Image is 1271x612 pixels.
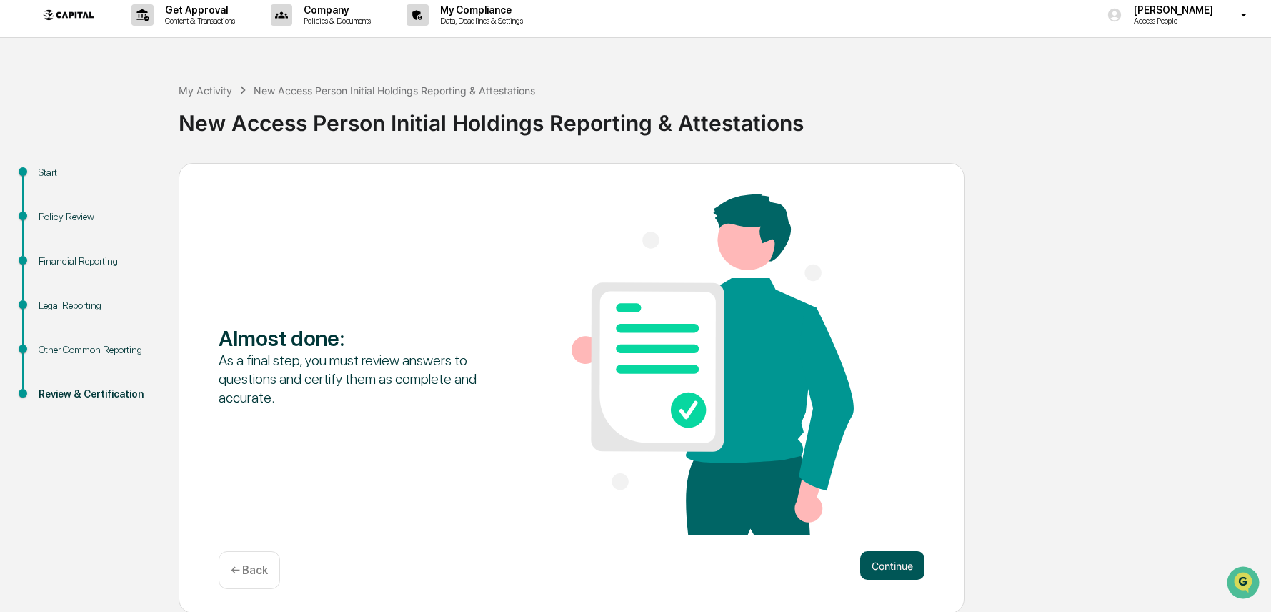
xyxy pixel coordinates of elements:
[429,4,530,16] p: My Compliance
[39,298,156,313] div: Legal Reporting
[243,114,260,131] button: Start new chat
[292,4,378,16] p: Company
[118,180,177,194] span: Attestations
[104,182,115,193] div: 🗄️
[9,202,96,227] a: 🔎Data Lookup
[34,1,103,30] img: logo
[37,65,236,80] input: Clear
[29,207,90,222] span: Data Lookup
[219,325,501,351] div: Almost done :
[14,182,26,193] div: 🖐️
[1122,16,1220,26] p: Access People
[1225,565,1264,603] iframe: Open customer support
[219,351,501,407] div: As a final step, you must review answers to questions and certify them as complete and accurate.
[14,30,260,53] p: How can we help?
[14,109,40,135] img: 1746055101610-c473b297-6a78-478c-a979-82029cc54cd1
[231,563,268,577] p: ← Back
[39,209,156,224] div: Policy Review
[39,342,156,357] div: Other Common Reporting
[101,242,173,253] a: Powered byPylon
[860,551,924,580] button: Continue
[1122,4,1220,16] p: [PERSON_NAME]
[179,99,1264,136] div: New Access Person Initial Holdings Reporting & Attestations
[429,16,530,26] p: Data, Deadlines & Settings
[254,84,535,97] div: New Access Person Initial Holdings Reporting & Attestations
[154,16,242,26] p: Content & Transactions
[29,180,92,194] span: Preclearance
[39,254,156,269] div: Financial Reporting
[9,174,98,200] a: 🖐️Preclearance
[98,174,183,200] a: 🗄️Attestations
[49,109,234,124] div: Start new chat
[142,242,173,253] span: Pylon
[49,124,181,135] div: We're available if you need us!
[14,209,26,220] div: 🔎
[39,387,156,402] div: Review & Certification
[292,16,378,26] p: Policies & Documents
[572,194,854,535] img: Almost done
[179,84,232,97] div: My Activity
[154,4,242,16] p: Get Approval
[39,165,156,180] div: Start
